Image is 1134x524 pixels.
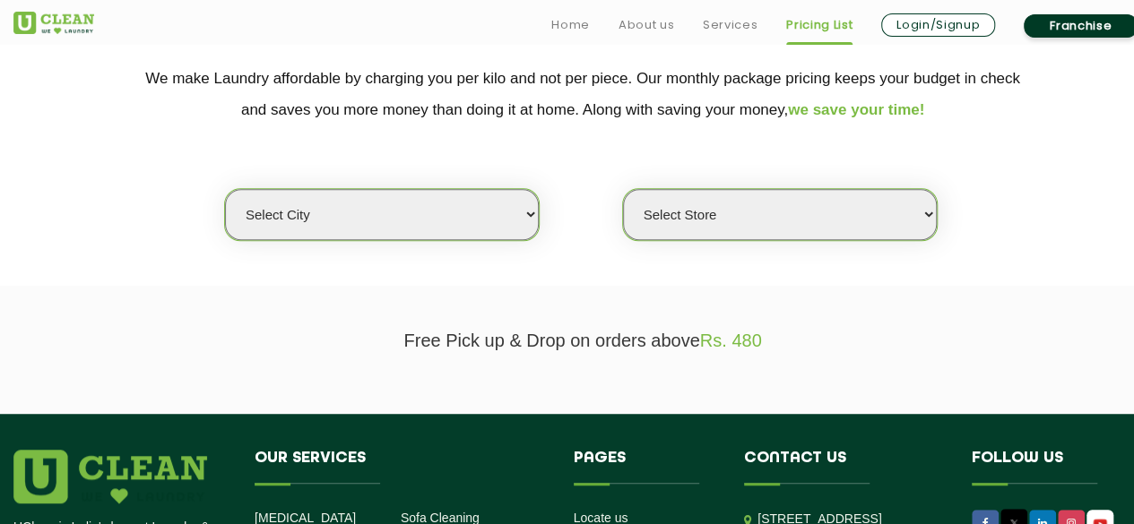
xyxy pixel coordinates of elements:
a: Home [551,14,590,36]
h4: Follow us [972,450,1130,484]
span: we save your time! [788,101,924,118]
h4: Our Services [255,450,547,484]
a: Pricing List [786,14,853,36]
a: Login/Signup [881,13,995,37]
img: UClean Laundry and Dry Cleaning [13,12,94,34]
span: Rs. 480 [700,331,762,350]
a: About us [619,14,674,36]
img: logo.png [13,450,207,503]
h4: Pages [574,450,718,484]
a: Services [703,14,757,36]
h4: Contact us [744,450,945,484]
